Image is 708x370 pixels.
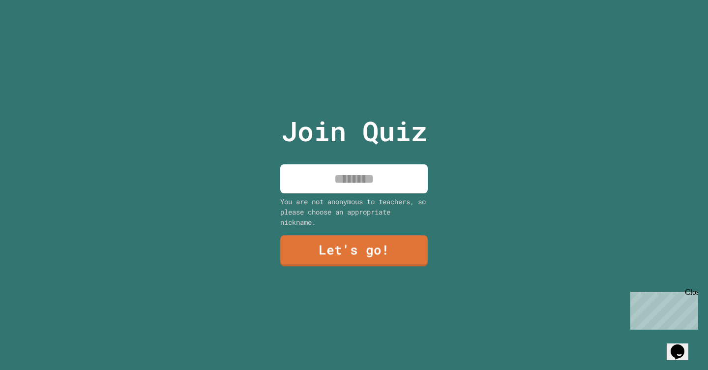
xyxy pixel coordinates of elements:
[280,196,428,227] div: You are not anonymous to teachers, so please choose an appropriate nickname.
[280,235,428,266] a: Let's go!
[667,331,698,360] iframe: chat widget
[626,288,698,330] iframe: chat widget
[4,4,68,62] div: Chat with us now!Close
[281,111,427,152] p: Join Quiz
